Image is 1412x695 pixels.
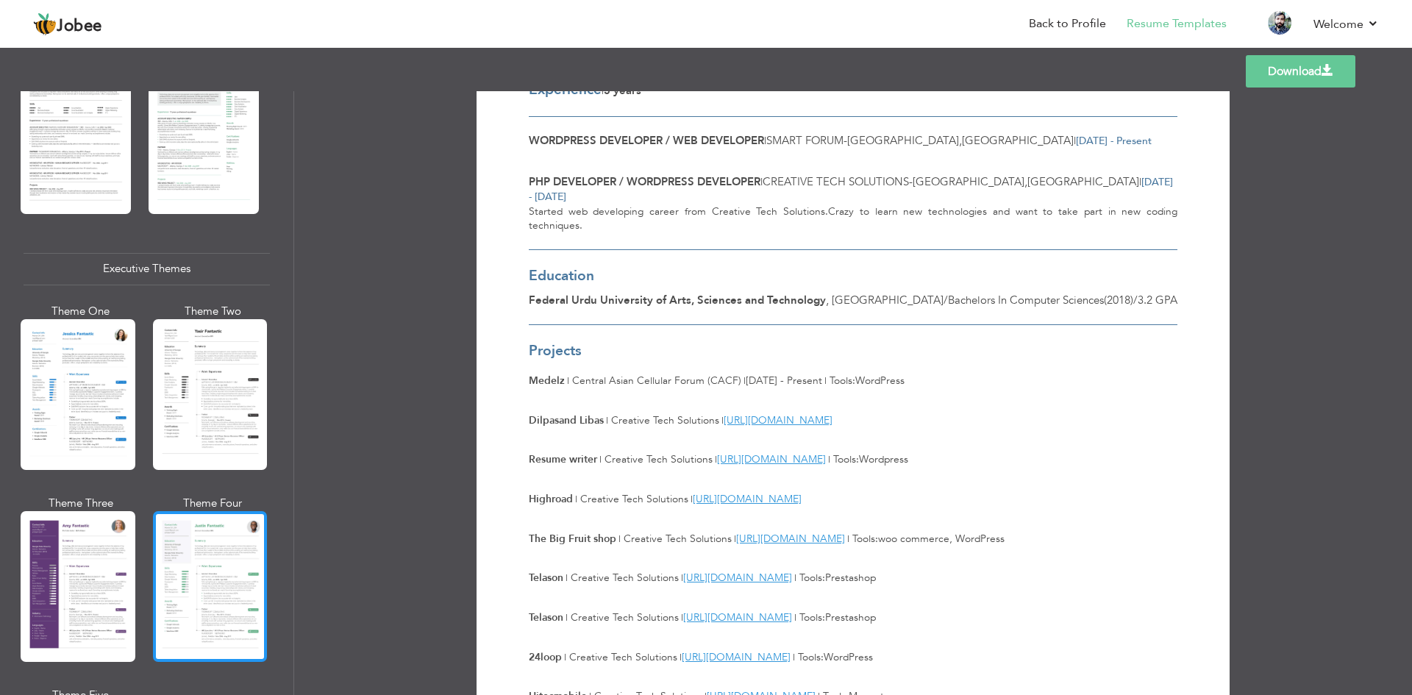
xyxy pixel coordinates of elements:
[529,610,563,624] span: Telason
[1127,15,1227,32] a: Resume Templates
[736,532,845,546] a: [URL][DOMAIN_NAME]
[682,650,791,664] a: [URL][DOMAIN_NAME]
[724,413,832,427] a: [URL][DOMAIN_NAME]
[1139,174,1141,189] span: |
[824,650,873,664] span: WordPress
[564,650,677,664] span: | Creative Tech Solutions
[847,133,959,148] span: [GEOGRAPHIC_DATA]
[744,374,822,388] span: [DATE] - Present
[57,18,102,35] span: Jobee
[1268,11,1291,35] img: Profile Img
[959,133,962,148] span: ,
[529,374,565,388] span: Medelz
[962,133,1074,148] span: [GEOGRAPHIC_DATA]
[683,610,792,624] a: [URL][DOMAIN_NAME]
[683,571,792,585] a: [URL][DOMAIN_NAME]
[529,492,573,506] span: Highroad
[878,532,1005,546] span: woo commerce, WordPress
[529,175,1173,204] span: [DATE] - [DATE]
[721,413,832,427] span: |
[744,374,746,388] span: |
[529,452,597,466] span: Resume writer
[529,204,1177,234] div: Started web developing career from Creative Tech Solutions.Crazy to learn new technologies and wa...
[793,650,873,664] span: | Tools:
[826,293,829,307] span: ,
[24,253,270,285] div: Executive Themes
[604,83,641,98] span: 5 Years
[913,174,1024,189] span: [GEOGRAPHIC_DATA]
[566,610,679,624] span: | Creative Tech Solutions
[717,452,826,466] a: [URL][DOMAIN_NAME]
[567,374,741,388] span: | Central Asian Cellular Forum (CACF)
[828,452,908,466] span: | Tools:
[1029,15,1106,32] a: Back to Profile
[909,174,913,189] span: -
[764,133,766,148] span: |
[529,532,616,546] span: The Big Fruit shop
[1076,134,1152,148] span: [DATE] - Present
[824,374,905,388] span: | Tools:
[529,293,826,307] span: Federal Urdu University of Arts, Sciences and Technology
[1107,293,1130,307] span: 2018
[156,304,271,319] div: Theme Two
[1138,293,1177,307] span: 3.2 GPA
[734,532,845,546] span: |
[794,571,876,585] span: | Tools:
[844,133,847,148] span: -
[825,571,876,585] span: Prestashop
[529,174,760,189] span: PHP Developer / WordPress Developer
[1133,293,1177,307] span: /
[715,452,826,466] span: |
[602,84,604,98] span: |
[847,532,1005,546] span: | Tools:
[529,80,602,99] span: Experience
[618,532,732,546] span: | Creative Tech Solutions
[529,266,594,285] span: Education
[24,304,138,319] div: Theme One
[794,610,876,624] span: | Tools:
[33,13,57,36] img: jobee.io
[1130,293,1133,307] span: )
[606,413,719,427] span: | Creative Tech Solutions
[529,413,604,427] span: Dilpasand Libas
[575,492,688,506] span: | Creative Tech Solutions
[1313,15,1379,33] a: Welcome
[1024,174,1027,189] span: ,
[529,341,582,360] span: Projects
[944,293,948,307] span: /
[763,174,909,189] span: Creative Tech Solutions
[33,13,102,36] a: Jobee
[766,133,844,148] span: Smart Forum
[693,492,802,506] a: [URL][DOMAIN_NAME]
[681,571,792,585] span: |
[1246,55,1355,88] a: Download
[681,610,792,624] span: |
[855,374,905,388] span: WordPress
[156,496,271,511] div: Theme Four
[24,496,138,511] div: Theme Three
[599,452,713,466] span: | Creative Tech Solutions
[529,133,764,148] span: WordPress Developer / Web Developer
[1104,293,1107,307] span: (
[1027,174,1139,189] span: [GEOGRAPHIC_DATA]
[680,650,791,664] span: |
[859,452,908,466] span: Wordpress
[1074,133,1076,148] span: |
[529,571,563,585] span: Telason
[529,650,562,664] span: 24loop
[825,610,876,624] span: Prestashop
[948,293,1104,307] span: Bachelors In Computer Sciences
[691,492,802,506] span: |
[566,571,679,585] span: | Creative Tech Solutions
[760,174,763,189] span: |
[832,293,944,307] span: [GEOGRAPHIC_DATA]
